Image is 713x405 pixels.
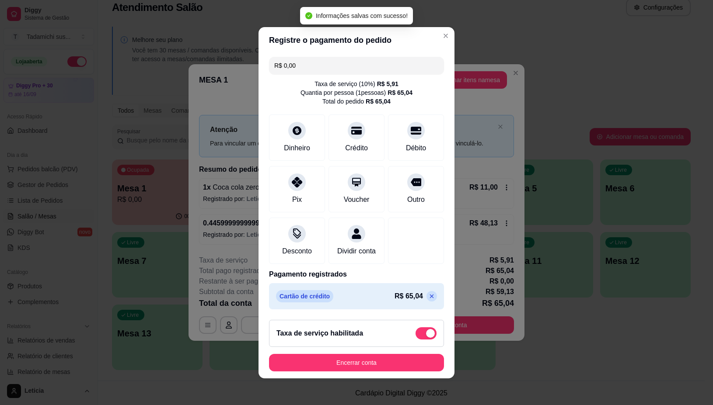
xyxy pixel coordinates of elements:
[276,290,333,302] p: Cartão de crédito
[377,80,398,88] div: R$ 5,91
[269,269,444,280] p: Pagamento registrados
[406,143,426,153] div: Débito
[301,88,412,97] div: Quantia por pessoa ( 1 pessoas)
[337,246,376,256] div: Dividir conta
[345,143,368,153] div: Crédito
[344,194,370,205] div: Voucher
[439,29,453,43] button: Close
[305,12,312,19] span: check-circle
[322,97,391,106] div: Total do pedido
[315,80,398,88] div: Taxa de serviço ( 10 %)
[259,27,454,53] header: Registre o pagamento do pedido
[282,246,312,256] div: Desconto
[274,57,439,74] input: Ex.: hambúrguer de cordeiro
[388,88,412,97] div: R$ 65,04
[292,194,302,205] div: Pix
[276,328,363,339] h2: Taxa de serviço habilitada
[284,143,310,153] div: Dinheiro
[407,194,425,205] div: Outro
[269,354,444,371] button: Encerrar conta
[366,97,391,106] div: R$ 65,04
[395,291,423,301] p: R$ 65,04
[316,12,408,19] span: Informações salvas com sucesso!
